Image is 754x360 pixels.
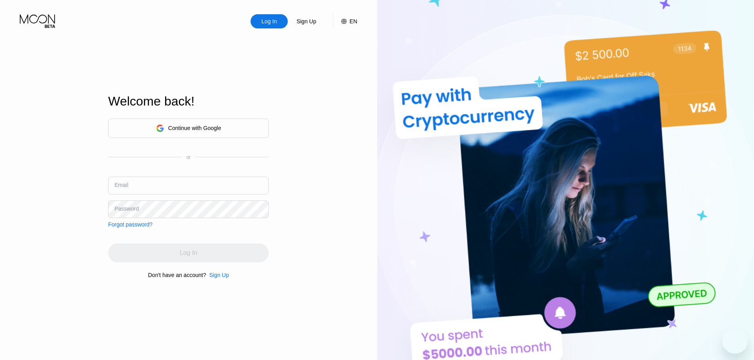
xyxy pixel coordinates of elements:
[251,14,288,28] div: Log In
[108,221,152,228] div: Forgot password?
[108,119,269,138] div: Continue with Google
[114,205,139,212] div: Password
[722,328,748,354] iframe: Button to launch messaging window
[261,17,278,25] div: Log In
[333,14,357,28] div: EN
[108,94,269,109] div: Welcome back!
[209,272,229,278] div: Sign Up
[206,272,229,278] div: Sign Up
[186,155,191,160] div: or
[114,182,128,188] div: Email
[168,125,221,131] div: Continue with Google
[148,272,206,278] div: Don't have an account?
[288,14,325,28] div: Sign Up
[349,18,357,25] div: EN
[296,17,317,25] div: Sign Up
